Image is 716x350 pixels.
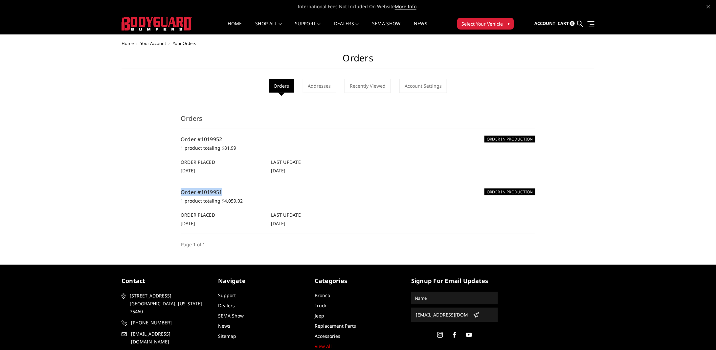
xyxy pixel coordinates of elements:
p: 1 product totaling $81.99 [181,144,535,152]
h5: Navigate [218,276,305,285]
a: Addresses [303,79,336,93]
h6: ORDER IN PRODUCTION [484,136,535,142]
span: [PHONE_NUMBER] [131,319,207,327]
h6: Order Placed [181,159,264,165]
button: Select Your Vehicle [457,18,514,30]
span: 0 [570,21,575,26]
span: Your Orders [173,40,196,46]
a: Order #1019952 [181,136,222,143]
a: Home [228,21,242,34]
a: Replacement Parts [315,323,356,329]
a: [PHONE_NUMBER] [122,319,208,327]
h6: Last Update [271,159,354,165]
span: [DATE] [271,167,285,174]
span: [STREET_ADDRESS] [GEOGRAPHIC_DATA], [US_STATE] 75460 [130,292,206,316]
h5: signup for email updates [411,276,498,285]
h6: Order Placed [181,211,264,218]
a: Support [218,292,236,298]
a: Dealers [334,21,359,34]
p: 1 product totaling $4,059.02 [181,197,535,205]
a: shop all [255,21,282,34]
a: Account Settings [399,79,447,93]
span: Account [534,20,555,26]
a: Cart 0 [558,15,575,33]
a: Recently Viewed [345,79,391,93]
a: View All [315,343,332,349]
span: Select Your Vehicle [461,20,503,27]
a: Your Account [140,40,166,46]
h1: Orders [122,53,594,69]
span: ▾ [507,20,510,27]
input: Name [412,293,497,303]
h6: Last Update [271,211,354,218]
span: [EMAIL_ADDRESS][DOMAIN_NAME] [131,330,207,346]
span: [DATE] [181,167,195,174]
img: BODYGUARD BUMPERS [122,17,192,31]
a: Home [122,40,134,46]
iframe: Chat Widget [683,318,716,350]
span: Cart [558,20,569,26]
a: SEMA Show [218,313,244,319]
span: [DATE] [271,220,285,227]
a: [EMAIL_ADDRESS][DOMAIN_NAME] [122,330,208,346]
a: Sitemap [218,333,236,339]
h6: ORDER IN PRODUCTION [484,188,535,195]
a: Order #1019951 [181,188,222,196]
li: Orders [269,79,294,93]
li: Page 1 of 1 [181,241,206,248]
span: [DATE] [181,220,195,227]
a: More Info [395,3,416,10]
a: News [218,323,230,329]
a: Dealers [218,302,235,309]
input: Email [413,310,470,320]
h5: contact [122,276,208,285]
a: SEMA Show [372,21,401,34]
a: Account [534,15,555,33]
a: Support [295,21,321,34]
a: Jeep [315,313,324,319]
a: Truck [315,302,326,309]
a: Accessories [315,333,340,339]
a: Bronco [315,292,330,298]
a: News [414,21,427,34]
h3: Orders [181,114,535,128]
h5: Categories [315,276,401,285]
